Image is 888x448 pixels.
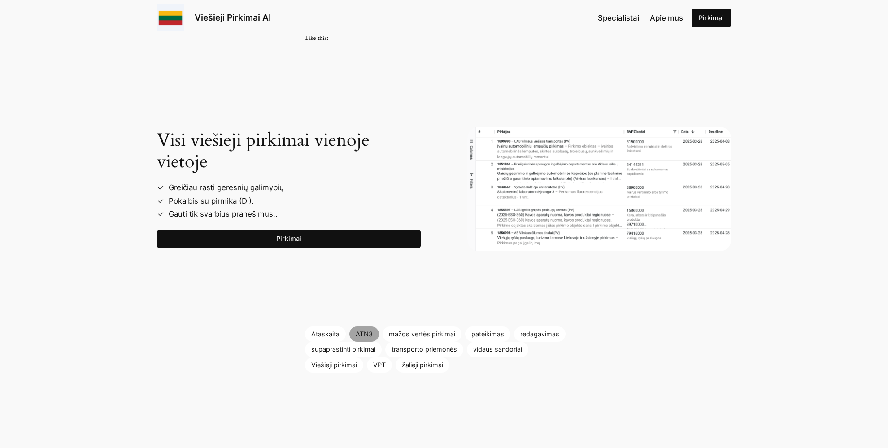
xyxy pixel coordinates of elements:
a: Apie mus [650,12,683,24]
a: mažos vertės pirkimai [383,326,461,342]
li: Greičiau rasti geresnių galimybių [164,181,421,194]
img: Viešieji pirkimai logo [157,4,184,31]
a: Viešieji Pirkimai AI [195,12,271,23]
a: ATN3 [349,326,379,342]
a: redagavimas [514,326,566,342]
a: Viešieji pirkimai [305,357,363,373]
iframe: Like or Reblog [305,47,583,71]
h2: Visi viešieji pirkimai vienoje vietoje [157,130,421,173]
a: vidaus sandoriai [467,342,528,357]
li: Pokalbis su pirmika (DI). [164,195,421,208]
a: žalieji pirkimai [396,357,449,373]
nav: Navigation [598,12,683,24]
a: pateikimas [465,326,510,342]
a: VPT [367,357,392,373]
span: Specialistai [598,13,639,22]
a: Specialistai [598,12,639,24]
a: Pirkimai [157,230,421,248]
span: Apie mus [650,13,683,22]
a: supaprastinti pirkimai [305,342,382,357]
a: Pirkimai [692,9,731,27]
a: Ataskaita [305,326,346,342]
h3: Like this: [305,29,328,41]
li: Gauti tik svarbius pranešimus.. [164,208,421,221]
a: transporto priemonės [385,342,463,357]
